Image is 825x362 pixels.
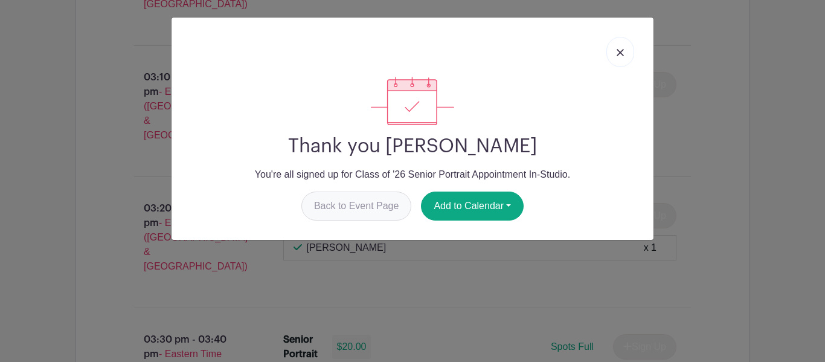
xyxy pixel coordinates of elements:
img: signup_complete-c468d5dda3e2740ee63a24cb0ba0d3ce5d8a4ecd24259e683200fb1569d990c8.svg [371,77,454,125]
a: Back to Event Page [301,192,412,221]
h2: Thank you [PERSON_NAME] [181,135,644,158]
img: close_button-5f87c8562297e5c2d7936805f587ecaba9071eb48480494691a3f1689db116b3.svg [617,49,624,56]
p: You're all signed up for Class of '26 Senior Portrait Appointment In-Studio. [181,167,644,182]
button: Add to Calendar [421,192,524,221]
